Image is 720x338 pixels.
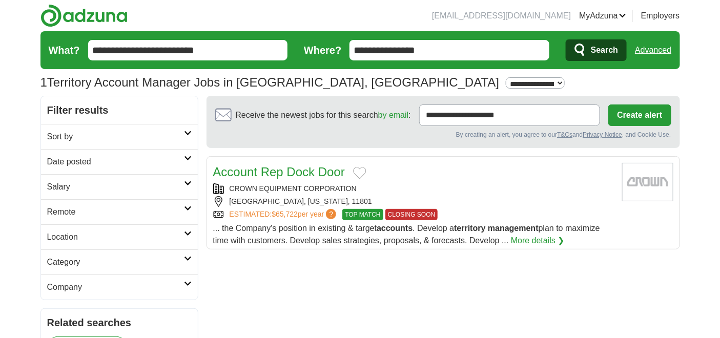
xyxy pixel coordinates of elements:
[635,40,671,60] a: Advanced
[579,10,626,22] a: MyAdzuna
[47,231,184,243] h2: Location
[377,224,413,233] strong: accounts
[230,184,357,193] a: CROWN EQUIPMENT CORPORATION
[566,39,627,61] button: Search
[41,274,198,300] a: Company
[41,174,198,199] a: Salary
[40,4,128,27] img: Adzuna logo
[385,209,438,220] span: CLOSING SOON
[40,75,500,89] h1: Territory Account Manager Jobs in [GEOGRAPHIC_DATA], [GEOGRAPHIC_DATA]
[213,165,345,179] a: Account Rep Dock Door
[47,181,184,193] h2: Salary
[591,40,618,60] span: Search
[272,210,298,218] span: $65,722
[47,156,184,168] h2: Date posted
[49,43,80,58] label: What?
[342,209,383,220] span: TOP MATCH
[213,196,614,207] div: [GEOGRAPHIC_DATA], [US_STATE], 11801
[230,209,339,220] a: ESTIMATED:$65,722per year?
[213,224,600,245] span: ... the Company's position in existing & target . Develop a plan to maximize time with customers....
[432,10,571,22] li: [EMAIL_ADDRESS][DOMAIN_NAME]
[488,224,539,233] strong: management
[353,167,366,179] button: Add to favorite jobs
[41,249,198,274] a: Category
[557,131,572,138] a: T&Cs
[41,124,198,149] a: Sort by
[378,111,409,119] a: by email
[583,131,622,138] a: Privacy Notice
[40,73,47,92] span: 1
[608,104,671,126] button: Create alert
[47,256,184,268] h2: Category
[47,281,184,293] h2: Company
[215,130,671,139] div: By creating an alert, you agree to our and , and Cookie Use.
[511,235,565,247] a: More details ❯
[41,96,198,124] h2: Filter results
[304,43,341,58] label: Where?
[641,10,680,22] a: Employers
[236,109,411,121] span: Receive the newest jobs for this search :
[47,315,192,330] h2: Related searches
[41,224,198,249] a: Location
[326,209,336,219] span: ?
[47,206,184,218] h2: Remote
[41,149,198,174] a: Date posted
[47,131,184,143] h2: Sort by
[622,163,673,201] img: Crown Equipment Corporation logo
[454,224,485,233] strong: territory
[41,199,198,224] a: Remote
